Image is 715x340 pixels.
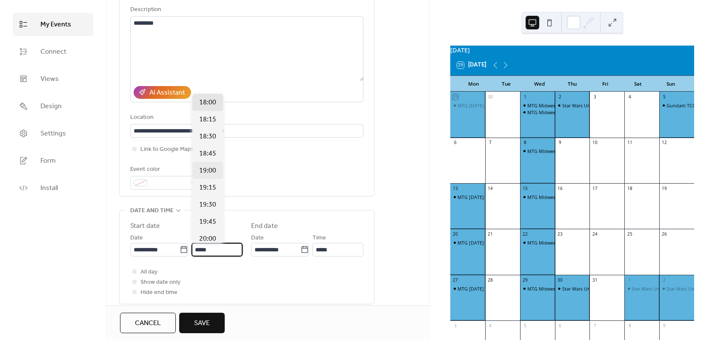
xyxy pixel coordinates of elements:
div: 16 [557,185,563,191]
div: 10 [592,140,598,146]
span: All day [140,267,157,277]
div: 2 [661,277,667,283]
div: 7 [487,140,493,146]
span: Form [40,156,56,166]
div: 17 [592,185,598,191]
span: Time [312,233,326,243]
span: 19:00 [199,166,216,176]
div: MTG Midweek Magic - Commander [520,239,555,246]
div: MTG Midweek Magic - Commander [527,148,603,154]
div: Event color [130,164,198,175]
div: AI Assistant [149,88,185,98]
a: Form [13,149,93,172]
div: MTG Midweek Magic - Commander [527,239,603,246]
div: Thu [556,76,589,92]
div: Star Wars Unlimited: Secrets of Power Prerelease [562,285,668,292]
span: Save [194,318,210,328]
span: 19:45 [199,217,216,227]
div: 5 [522,323,528,329]
span: 18:15 [199,115,216,125]
div: 15 [522,185,528,191]
div: 27 [452,277,458,283]
a: Design [13,95,93,118]
div: MTG Monday Magic - Commander [450,285,485,292]
div: MTG Monday Magic - Commander [450,194,485,200]
div: MTG [DATE] Magic - Commander [458,102,529,109]
div: Gundam TCG Store Tournament [659,102,694,109]
span: Link to Google Maps [140,144,194,155]
div: MTG [DATE] Magic - Commander [458,239,529,246]
div: 4 [627,94,633,100]
div: 6 [452,140,458,146]
span: Install [40,183,58,193]
div: 28 [487,277,493,283]
div: MTG Midweek Magic - Commander [527,194,603,200]
div: Star Wars Unlimited: Secrets of Power Prerelease [624,285,659,292]
div: 7 [592,323,598,329]
a: Settings [13,122,93,145]
div: 1 [627,277,633,283]
span: Connect [40,47,66,57]
div: 29 [452,94,458,100]
a: Views [13,67,93,90]
div: 13 [452,185,458,191]
div: 21 [487,231,493,237]
span: Design [40,101,62,112]
div: 11 [627,140,633,146]
span: 18:00 [199,98,216,108]
div: MTG [DATE] Magic - Commander [458,285,529,292]
div: Location [130,112,362,123]
div: MTG Midweek Magic - Commander [520,194,555,200]
div: Star Wars Unlimited Forceday [562,102,626,109]
button: 29[DATE] [454,60,489,71]
a: Install [13,176,93,199]
div: 30 [487,94,493,100]
div: MTG Monday Magic - Commander [450,239,485,246]
div: End date [251,221,278,231]
div: 8 [522,140,528,146]
span: Cancel [135,318,161,328]
span: 18:30 [199,132,216,142]
span: Show date only [140,277,180,288]
div: Sat [621,76,654,92]
a: Connect [13,40,93,63]
div: MTG Midweek Magic - Commander [527,102,603,109]
div: MTG [DATE] Magic - Commander [458,194,529,200]
div: 4 [487,323,493,329]
div: MTG Midweek Magic - Commander [527,285,603,292]
span: Date [251,233,264,243]
div: Fri [589,76,621,92]
a: My Events [13,13,93,36]
span: Time [192,233,205,243]
div: 25 [627,231,633,237]
div: MTG Monday Magic - Commander [450,102,485,109]
span: Views [40,74,59,84]
div: 14 [487,185,493,191]
button: Cancel [120,313,176,333]
span: Settings [40,129,66,139]
div: Star Wars Unlimited: Secrets of Power Prerelease [555,285,590,292]
div: 30 [557,277,563,283]
div: MTG Midweek Magic - Commander [520,102,555,109]
div: [DATE] [450,46,694,55]
div: 26 [661,231,667,237]
div: 1 [522,94,528,100]
button: AI Assistant [134,86,191,99]
div: 3 [452,323,458,329]
div: 9 [661,323,667,329]
div: 12 [661,140,667,146]
div: Star Wars Unlimited Forceday [555,102,590,109]
div: 22 [522,231,528,237]
button: Save [179,313,225,333]
div: Tue [490,76,523,92]
div: Wed [523,76,556,92]
div: MTG Midweek Magic - Modern [520,109,555,115]
div: MTG Midweek Magic - Commander [520,148,555,154]
span: My Events [40,20,71,30]
div: 8 [627,323,633,329]
div: 24 [592,231,598,237]
div: 23 [557,231,563,237]
div: 31 [592,277,598,283]
div: 18 [627,185,633,191]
